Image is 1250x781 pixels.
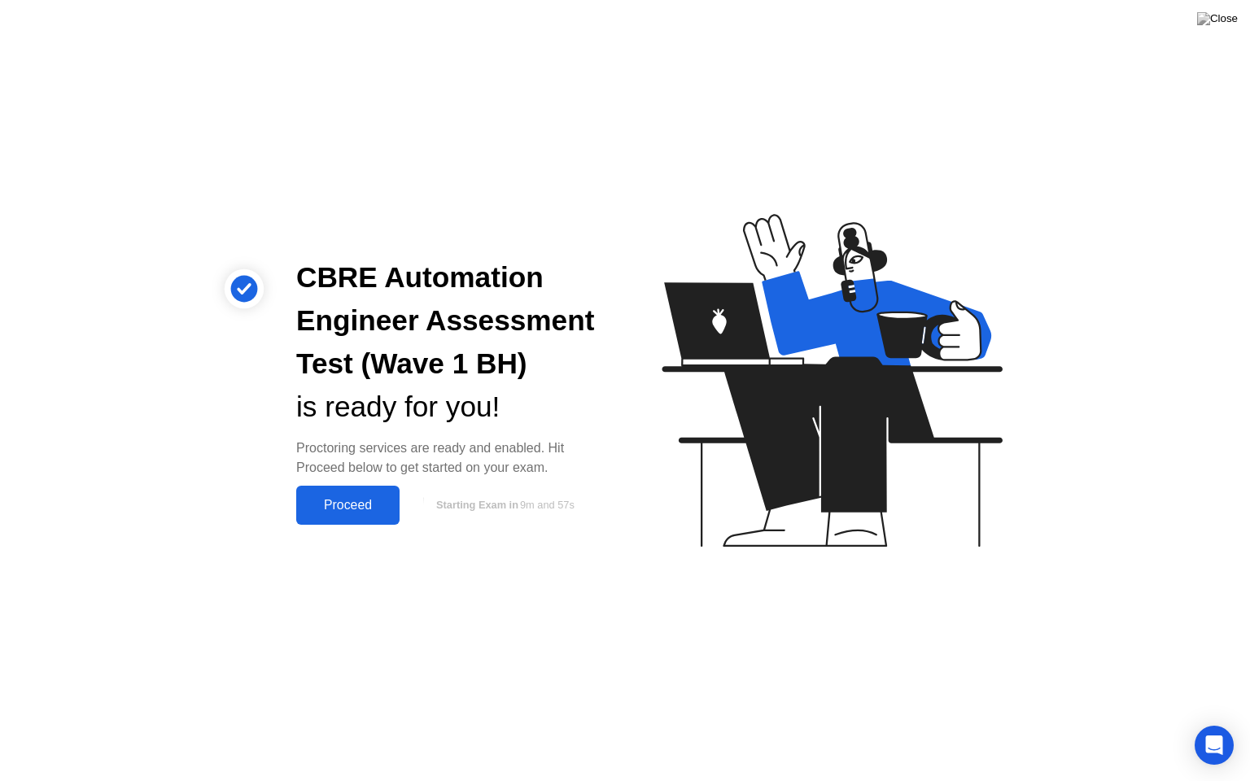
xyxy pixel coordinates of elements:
[408,490,599,521] button: Starting Exam in9m and 57s
[296,486,400,525] button: Proceed
[1197,12,1238,25] img: Close
[296,256,599,385] div: CBRE Automation Engineer Assessment Test (Wave 1 BH)
[1195,726,1234,765] div: Open Intercom Messenger
[520,499,575,511] span: 9m and 57s
[301,498,395,513] div: Proceed
[296,386,599,429] div: is ready for you!
[296,438,599,478] div: Proctoring services are ready and enabled. Hit Proceed below to get started on your exam.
